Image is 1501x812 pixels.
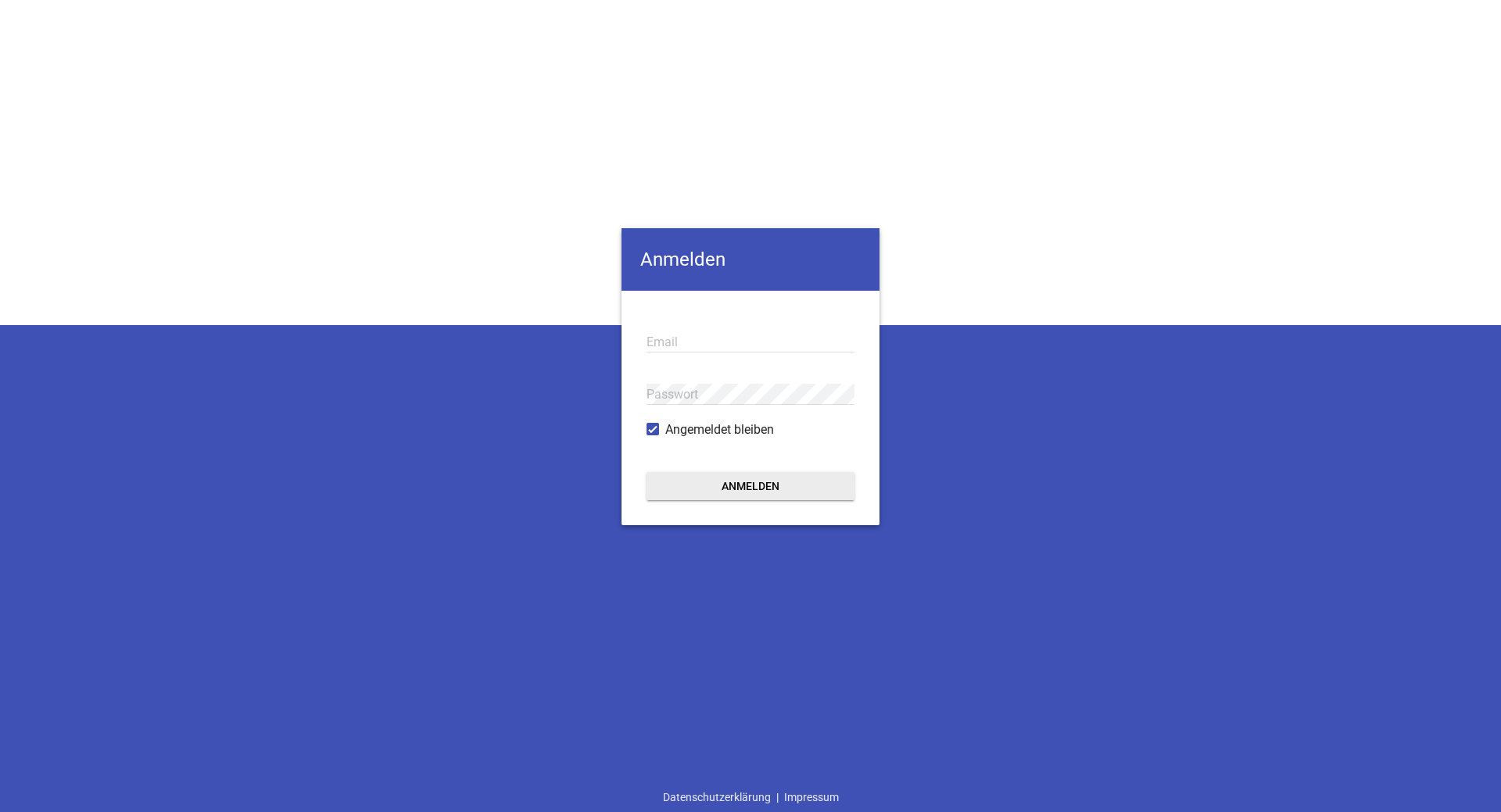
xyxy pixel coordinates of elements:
span: Angemeldet bleiben [665,420,774,439]
button: Anmelden [647,472,854,500]
div: | [657,782,844,812]
a: Datenschutzerklärung [657,782,776,812]
h4: Anmelden [622,228,879,291]
a: Impressum [779,782,844,812]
